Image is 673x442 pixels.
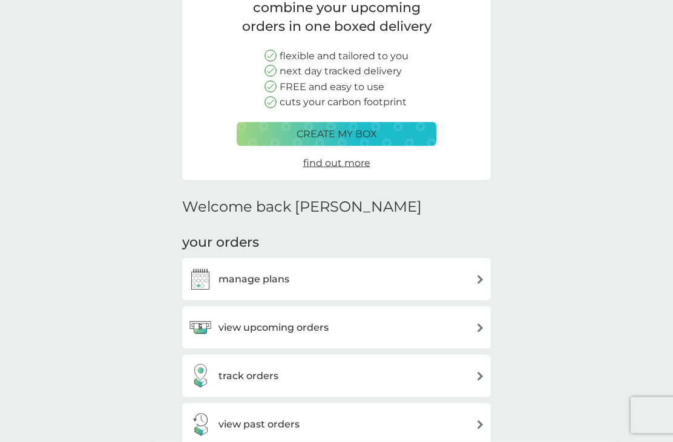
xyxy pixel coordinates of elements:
span: find out more [303,157,370,169]
h3: manage plans [218,271,289,287]
img: arrow right [476,323,485,333]
p: FREE and easy to use [280,79,384,95]
p: flexible and tailored to you [280,48,409,64]
button: create my box [237,122,436,146]
h2: Welcome back [PERSON_NAME] [182,198,422,216]
a: find out more [303,155,370,171]
h3: view upcoming orders [218,320,329,336]
p: next day tracked delivery [280,63,402,79]
img: arrow right [476,420,485,429]
p: create my box [297,126,377,142]
h3: track orders [218,368,278,384]
img: arrow right [476,372,485,381]
h3: your orders [182,233,259,252]
h3: view past orders [218,417,300,432]
p: cuts your carbon footprint [280,94,407,110]
img: arrow right [476,275,485,284]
